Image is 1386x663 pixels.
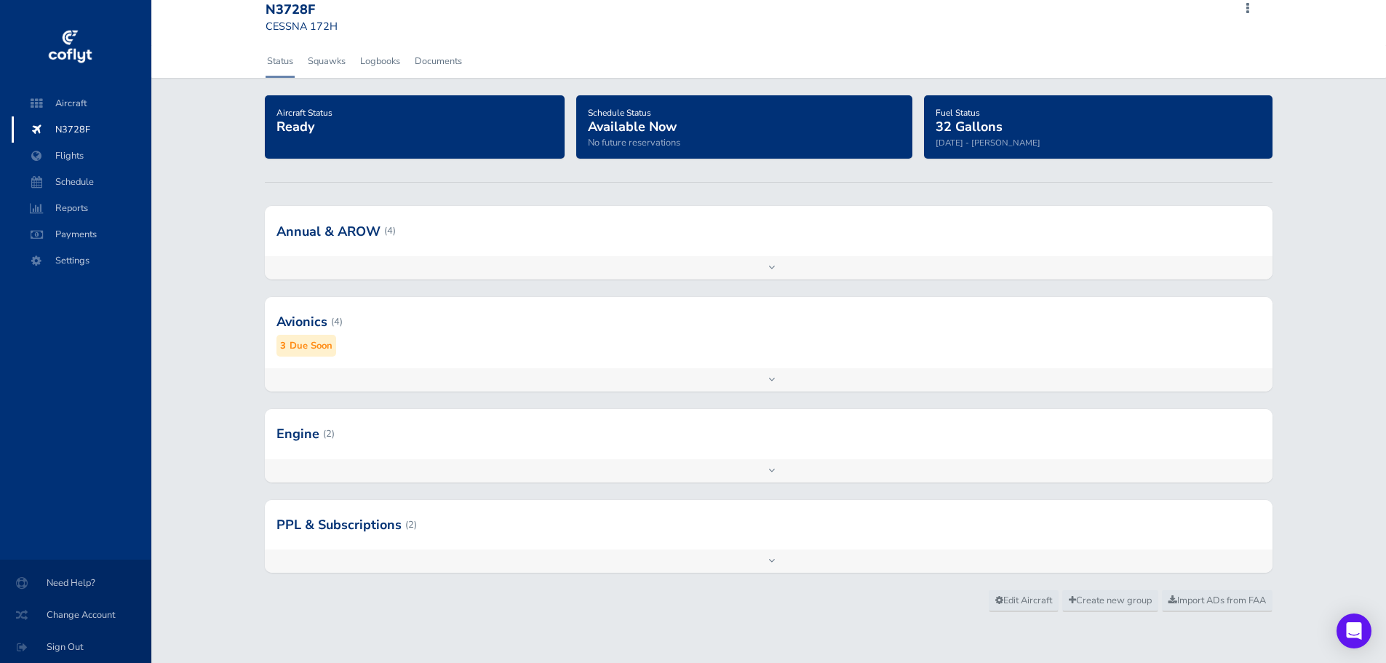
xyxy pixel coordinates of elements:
[936,118,1003,135] span: 32 Gallons
[1337,614,1371,648] div: Open Intercom Messenger
[46,25,94,69] img: coflyt logo
[306,45,347,77] a: Squawks
[17,634,134,660] span: Sign Out
[290,338,332,354] small: Due Soon
[989,590,1059,612] a: Edit Aircraft
[1069,594,1152,607] span: Create new group
[26,221,137,247] span: Payments
[266,19,338,33] small: CESSNA 172H
[26,116,137,143] span: N3728F
[995,594,1052,607] span: Edit Aircraft
[26,195,137,221] span: Reports
[26,247,137,274] span: Settings
[276,118,314,135] span: Ready
[588,136,680,149] span: No future reservations
[1162,590,1273,612] a: Import ADs from FAA
[26,169,137,195] span: Schedule
[1062,590,1158,612] a: Create new group
[413,45,463,77] a: Documents
[276,107,332,119] span: Aircraft Status
[266,2,370,18] div: N3728F
[936,137,1040,148] small: [DATE] - [PERSON_NAME]
[588,107,651,119] span: Schedule Status
[359,45,402,77] a: Logbooks
[1168,594,1266,607] span: Import ADs from FAA
[588,103,677,136] a: Schedule StatusAvailable Now
[936,107,980,119] span: Fuel Status
[26,90,137,116] span: Aircraft
[266,45,295,77] a: Status
[17,602,134,628] span: Change Account
[26,143,137,169] span: Flights
[588,118,677,135] span: Available Now
[17,570,134,596] span: Need Help?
